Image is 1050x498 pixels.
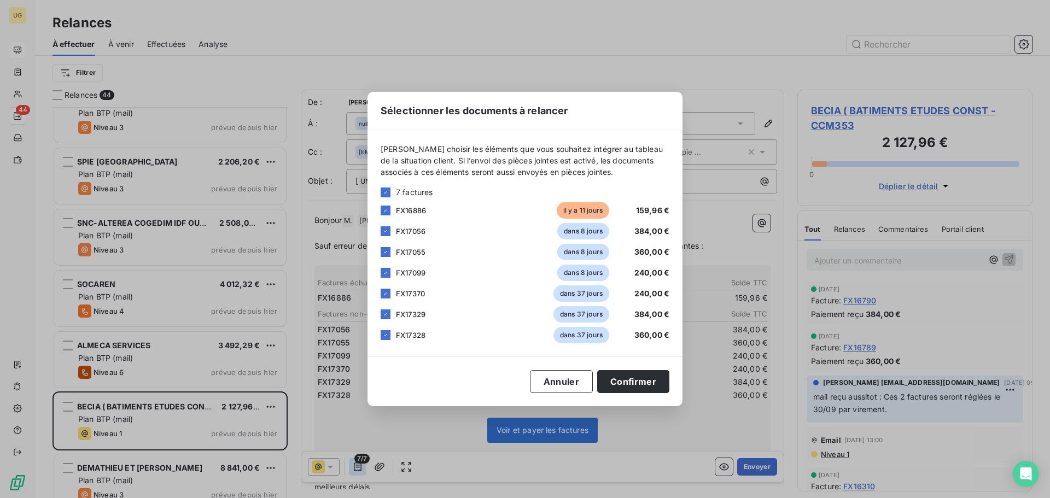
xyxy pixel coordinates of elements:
[381,103,568,118] span: Sélectionner les documents à relancer
[634,309,669,319] span: 384,00 €
[1013,461,1039,487] div: Open Intercom Messenger
[557,223,609,239] span: dans 8 jours
[636,206,669,215] span: 159,96 €
[634,268,669,277] span: 240,00 €
[553,306,609,323] span: dans 37 jours
[634,247,669,256] span: 360,00 €
[553,327,609,343] span: dans 37 jours
[530,370,593,393] button: Annuler
[553,285,609,302] span: dans 37 jours
[557,244,609,260] span: dans 8 jours
[396,186,433,198] span: 7 factures
[634,289,669,298] span: 240,00 €
[396,310,425,319] span: FX17329
[396,331,425,339] span: FX17328
[634,226,669,236] span: 384,00 €
[381,143,669,178] span: [PERSON_NAME] choisir les éléments que vous souhaitez intégrer au tableau de la situation client....
[396,248,425,256] span: FX17055
[557,265,609,281] span: dans 8 jours
[396,227,425,236] span: FX17056
[396,268,425,277] span: FX17099
[634,330,669,339] span: 360,00 €
[557,202,609,219] span: il y a 11 jours
[396,289,425,298] span: FX17370
[597,370,669,393] button: Confirmer
[396,206,426,215] span: FX16886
